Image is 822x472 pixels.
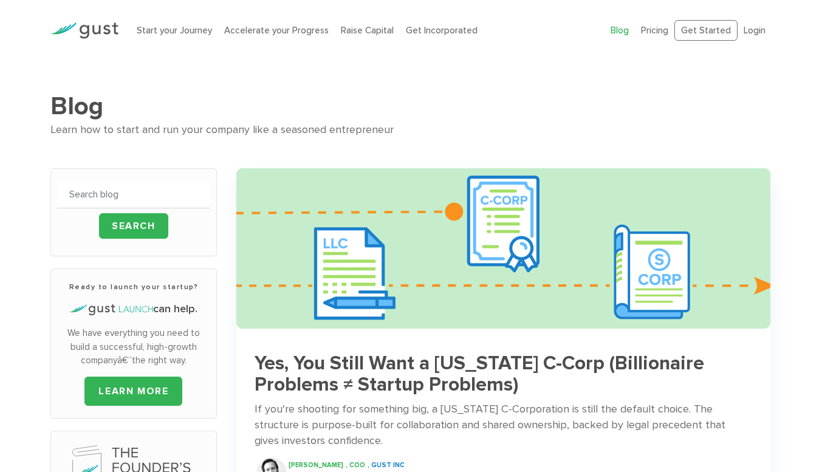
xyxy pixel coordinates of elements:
[255,353,752,395] h3: Yes, You Still Want a [US_STATE] C-Corp (Billionaire Problems ≠ Startup Problems)
[236,168,770,329] img: S Corporation Llc Startup Tax Savings Hero 745a637daab6798955651138ffe46d682c36e4ed50c581f4efd756...
[641,25,668,36] a: Pricing
[137,25,212,36] a: Start your Journey
[744,25,765,36] a: Login
[289,461,343,469] span: [PERSON_NAME]
[255,402,752,449] div: If you're shooting for something big, a [US_STATE] C-Corporation is still the default choice. The...
[611,25,629,36] a: Blog
[57,281,210,292] h3: Ready to launch your startup?
[50,91,772,121] h1: Blog
[341,25,394,36] a: Raise Capital
[406,25,478,36] a: Get Incorporated
[368,461,405,469] span: , Gust INC
[224,25,329,36] a: Accelerate your Progress
[99,213,168,239] input: Search
[346,461,365,469] span: , COO
[50,121,772,139] div: Learn how to start and run your company like a seasoned entrepreneur
[57,181,210,208] input: Search blog
[50,22,118,39] img: Gust Logo
[57,326,210,368] p: We have everything you need to build a successful, high-growth companyâ€”the right way.
[674,20,738,41] a: Get Started
[57,301,210,317] h4: can help.
[84,377,182,406] a: LEARN MORE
